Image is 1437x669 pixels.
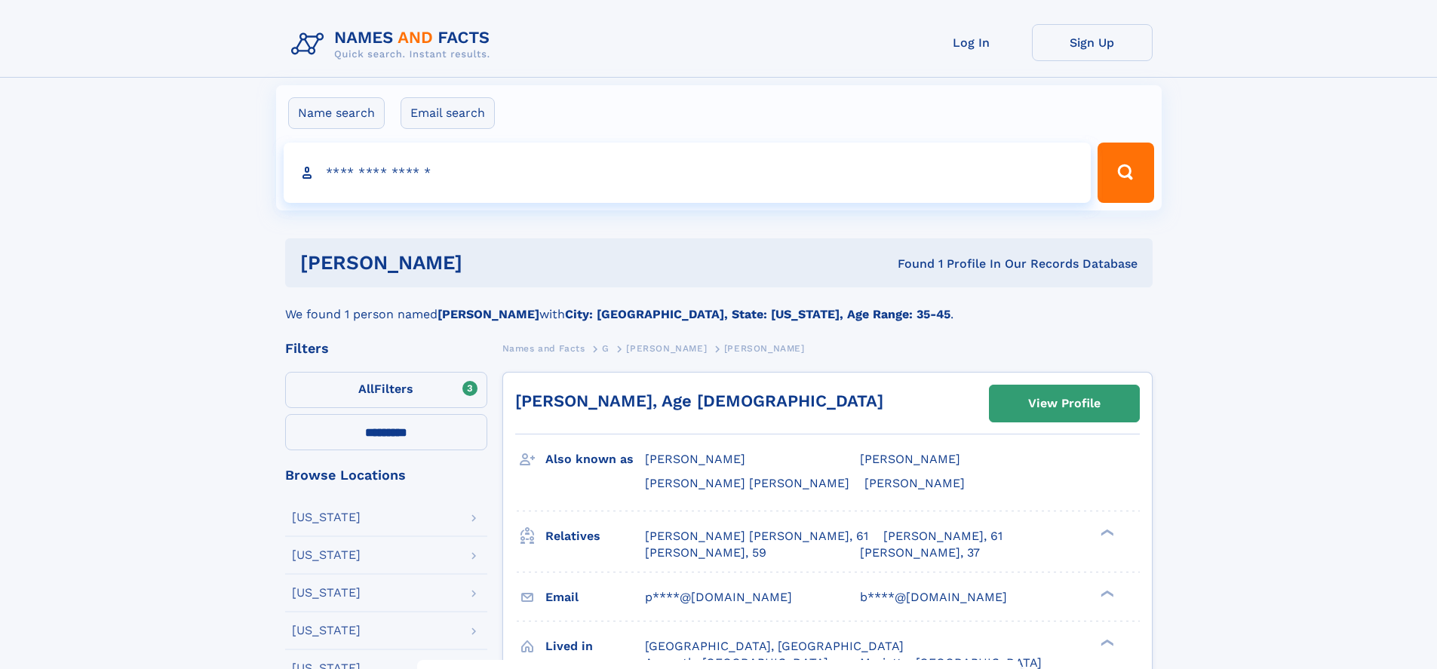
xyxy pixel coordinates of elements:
span: [PERSON_NAME] [PERSON_NAME] [645,476,849,490]
input: search input [284,143,1092,203]
h3: Email [545,585,645,610]
a: Log In [911,24,1032,61]
div: Found 1 Profile In Our Records Database [680,256,1138,272]
a: [PERSON_NAME], 61 [883,528,1003,545]
div: We found 1 person named with . [285,287,1153,324]
span: [GEOGRAPHIC_DATA], [GEOGRAPHIC_DATA] [645,639,904,653]
span: [PERSON_NAME] [864,476,965,490]
div: Filters [285,342,487,355]
a: [PERSON_NAME], 59 [645,545,766,561]
div: [US_STATE] [292,587,361,599]
label: Name search [288,97,385,129]
label: Email search [401,97,495,129]
span: G [602,343,609,354]
a: Sign Up [1032,24,1153,61]
div: ❯ [1097,527,1115,537]
div: [US_STATE] [292,625,361,637]
span: All [358,382,374,396]
a: G [602,339,609,358]
a: [PERSON_NAME], 37 [860,545,980,561]
h3: Also known as [545,447,645,472]
div: [US_STATE] [292,549,361,561]
div: ❯ [1097,637,1115,647]
div: ❯ [1097,588,1115,598]
div: Browse Locations [285,468,487,482]
span: [PERSON_NAME] [626,343,707,354]
h3: Lived in [545,634,645,659]
h1: [PERSON_NAME] [300,253,680,272]
span: [PERSON_NAME] [724,343,805,354]
b: [PERSON_NAME] [438,307,539,321]
span: [PERSON_NAME] [645,452,745,466]
button: Search Button [1098,143,1153,203]
img: Logo Names and Facts [285,24,502,65]
a: [PERSON_NAME], Age [DEMOGRAPHIC_DATA] [515,391,883,410]
label: Filters [285,372,487,408]
a: [PERSON_NAME] [PERSON_NAME], 61 [645,528,868,545]
a: Names and Facts [502,339,585,358]
b: City: [GEOGRAPHIC_DATA], State: [US_STATE], Age Range: 35-45 [565,307,950,321]
div: [US_STATE] [292,511,361,523]
span: [PERSON_NAME] [860,452,960,466]
a: [PERSON_NAME] [626,339,707,358]
div: View Profile [1028,386,1101,421]
h3: Relatives [545,523,645,549]
a: View Profile [990,385,1139,422]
